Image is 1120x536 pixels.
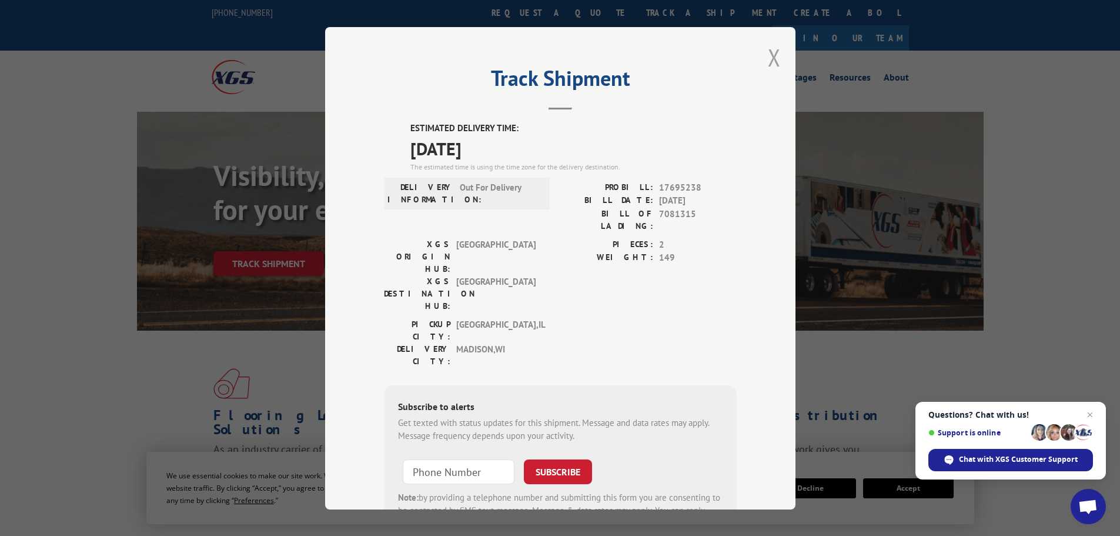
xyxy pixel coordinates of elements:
label: XGS DESTINATION HUB: [384,275,450,312]
span: 2 [659,238,737,251]
span: MADISON , WI [456,342,536,367]
label: DELIVERY CITY: [384,342,450,367]
label: XGS ORIGIN HUB: [384,238,450,275]
div: The estimated time is using the time zone for the delivery destination. [410,161,737,172]
label: PIECES: [560,238,653,251]
label: PROBILL: [560,181,653,194]
div: Get texted with status updates for this shipment. Message and data rates may apply. Message frequ... [398,416,723,442]
input: Phone Number [403,459,514,484]
span: Out For Delivery [460,181,539,205]
span: Close chat [1083,408,1097,422]
span: Chat with XGS Customer Support [959,454,1078,465]
div: by providing a telephone number and submitting this form you are consenting to be contacted by SM... [398,491,723,531]
span: [DATE] [410,135,737,161]
label: DELIVERY INFORMATION: [387,181,454,205]
h2: Track Shipment [384,70,737,92]
span: 149 [659,251,737,265]
label: ESTIMATED DELIVERY TIME: [410,122,737,135]
span: [DATE] [659,194,737,208]
span: [GEOGRAPHIC_DATA] , IL [456,318,536,342]
div: Open chat [1071,489,1106,524]
strong: Note: [398,491,419,502]
div: Subscribe to alerts [398,399,723,416]
span: Questions? Chat with us! [928,410,1093,420]
label: BILL DATE: [560,194,653,208]
span: 7081315 [659,207,737,232]
span: Support is online [928,428,1027,437]
span: 17695238 [659,181,737,194]
span: [GEOGRAPHIC_DATA] [456,275,536,312]
label: WEIGHT: [560,251,653,265]
div: Chat with XGS Customer Support [928,449,1093,471]
button: SUBSCRIBE [524,459,592,484]
label: PICKUP CITY: [384,318,450,342]
span: [GEOGRAPHIC_DATA] [456,238,536,275]
label: BILL OF LADING: [560,207,653,232]
button: Close modal [768,42,781,73]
